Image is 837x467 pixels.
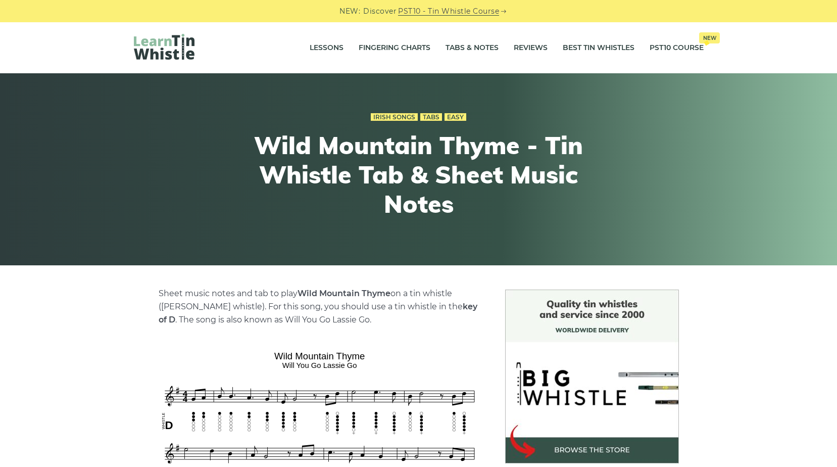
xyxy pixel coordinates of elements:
a: Tabs & Notes [446,35,499,61]
strong: Wild Mountain Thyme [298,289,390,298]
a: Best Tin Whistles [563,35,634,61]
a: Irish Songs [371,113,418,121]
img: BigWhistle Tin Whistle Store [505,290,679,463]
a: Reviews [514,35,548,61]
a: Fingering Charts [359,35,430,61]
a: Lessons [310,35,343,61]
strong: key of D [159,302,477,324]
h1: Wild Mountain Thyme - Tin Whistle Tab & Sheet Music Notes [233,131,605,218]
span: New [699,32,720,43]
a: Tabs [420,113,442,121]
p: Sheet music notes and tab to play on a tin whistle ([PERSON_NAME] whistle). For this song, you sh... [159,287,481,326]
a: Easy [445,113,466,121]
img: LearnTinWhistle.com [134,34,194,60]
a: PST10 CourseNew [650,35,704,61]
